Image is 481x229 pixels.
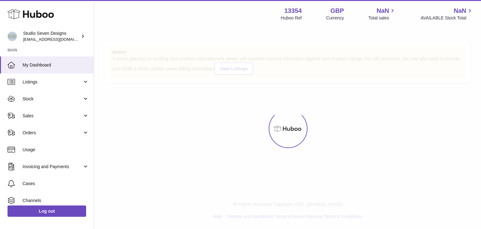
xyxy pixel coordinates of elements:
a: NaN Total sales [368,7,396,21]
span: Stock [23,96,82,102]
a: Log out [8,205,86,217]
img: contact.studiosevendesigns@gmail.com [8,32,17,41]
span: NaN [376,7,389,15]
span: Usage [23,147,89,153]
span: Orders [23,130,82,136]
span: NaN [454,7,466,15]
strong: GBP [330,7,344,15]
a: NaN AVAILABLE Stock Total [421,7,473,21]
span: Listings [23,79,82,85]
div: Currency [326,15,344,21]
span: Total sales [368,15,396,21]
span: My Dashboard [23,62,89,68]
span: Sales [23,113,82,119]
span: AVAILABLE Stock Total [421,15,473,21]
span: Cases [23,181,89,187]
span: Invoicing and Payments [23,164,82,170]
span: [EMAIL_ADDRESS][DOMAIN_NAME] [23,37,92,42]
strong: 13354 [284,7,302,15]
div: Huboo Ref [281,15,302,21]
span: Channels [23,198,89,204]
div: Studio Seven Designs [23,30,80,42]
